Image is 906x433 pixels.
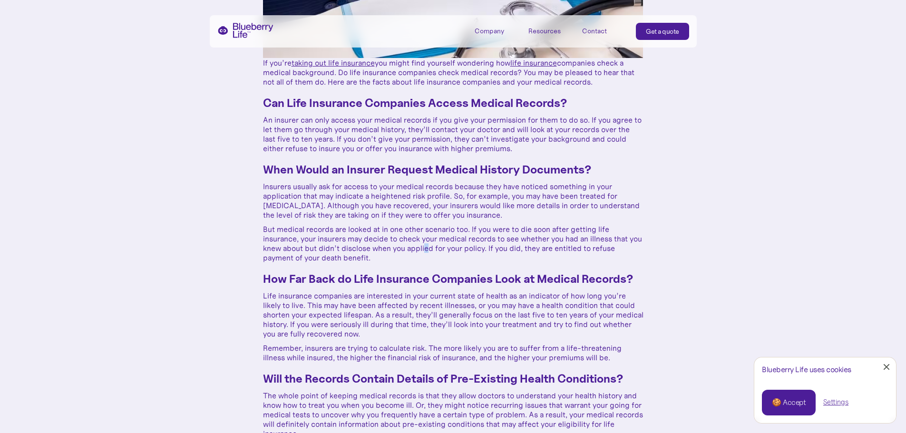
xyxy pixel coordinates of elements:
[263,115,643,153] p: An insurer can only access your medical records if you give your permission for them to do so. If...
[762,390,816,415] a: 🍪 Accept
[646,27,679,36] div: Get a quote
[887,367,887,367] div: Close Cookie Popup
[292,58,375,67] a: taking out life insurance
[263,291,643,338] p: Life insurance companies are interested in your current state of health as an indicator of how lo...
[263,182,643,220] p: Insurers usually ask for access to your medical records because they have noticed something in yo...
[636,23,689,40] a: Get a quote
[263,96,643,110] h3: Can Life Insurance Companies Access Medical Records?
[263,163,643,177] h3: When Would an Insurer Request Medical History Documents?
[263,343,643,362] p: Remember, insurers are trying to calculate risk. The more likely you are to suffer from a life-th...
[528,27,561,35] div: Resources
[263,272,643,286] h3: How Far Back do Life Insurance Companies Look at Medical Records?
[582,23,625,38] a: Contact
[582,27,607,35] div: Contact
[263,224,643,262] p: But medical records are looked at in one other scenario too. If you were to die soon after gettin...
[877,357,896,376] a: Close Cookie Popup
[263,372,643,386] h3: Will the Records Contain Details of Pre-Existing Health Conditions?
[475,23,517,38] div: Company
[762,365,888,374] div: Blueberry Life uses cookies
[217,23,273,38] a: home
[263,58,643,87] p: If you’re you might find yourself wondering how companies check a medical background. Do life ins...
[510,58,557,67] a: life insurance
[475,27,504,35] div: Company
[823,397,848,407] a: Settings
[772,397,806,408] div: 🍪 Accept
[528,23,571,38] div: Resources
